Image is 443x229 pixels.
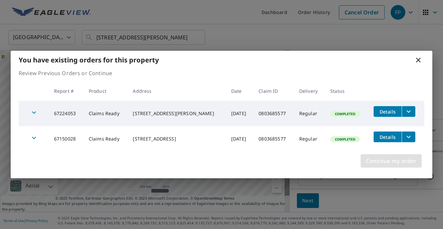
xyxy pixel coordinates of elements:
[19,55,159,64] b: You have existing orders for this property
[402,106,415,117] button: filesDropdownBtn-67224053
[361,154,422,168] button: Continue my order
[226,81,253,101] th: Date
[226,126,253,152] td: [DATE]
[378,108,398,115] span: Details
[253,126,294,152] td: 0803685577
[226,101,253,126] td: [DATE]
[253,81,294,101] th: Claim ID
[325,81,368,101] th: Status
[366,156,416,166] span: Continue my order
[127,81,226,101] th: Address
[374,106,402,117] button: detailsBtn-67224053
[253,101,294,126] td: 0803685577
[83,81,127,101] th: Product
[83,126,127,152] td: Claims Ready
[49,126,83,152] td: 67150028
[133,136,220,142] div: [STREET_ADDRESS]
[294,101,325,126] td: Regular
[378,134,398,140] span: Details
[331,111,359,116] span: Completed
[19,69,424,77] p: Review Previous Orders or Continue
[331,137,359,142] span: Completed
[374,132,402,142] button: detailsBtn-67150028
[402,132,415,142] button: filesDropdownBtn-67150028
[49,81,83,101] th: Report #
[133,110,220,117] div: [STREET_ADDRESS][PERSON_NAME]
[83,101,127,126] td: Claims Ready
[294,126,325,152] td: Regular
[49,101,83,126] td: 67224053
[294,81,325,101] th: Delivery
